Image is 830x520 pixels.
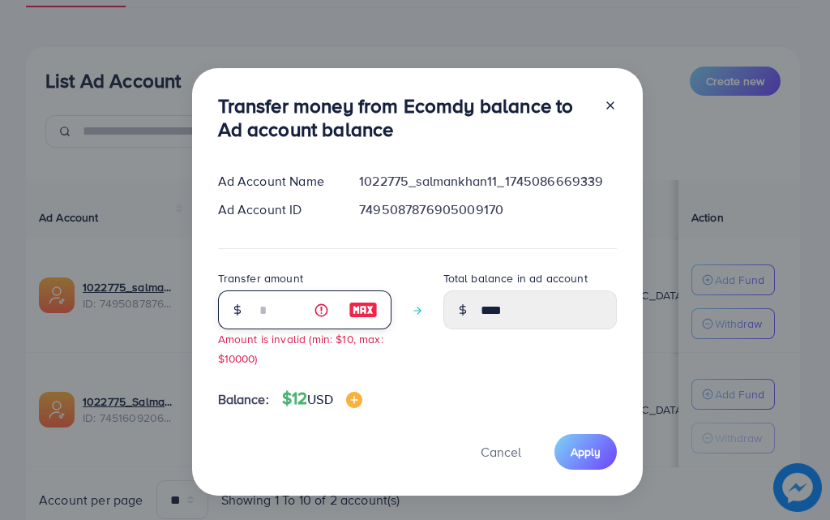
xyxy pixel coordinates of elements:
[554,434,617,469] button: Apply
[282,389,362,409] h4: $12
[218,270,303,286] label: Transfer amount
[346,172,629,191] div: 1022775_salmankhan11_1745086669339
[218,94,591,141] h3: Transfer money from Ecomdy balance to Ad account balance
[307,390,332,408] span: USD
[443,270,588,286] label: Total balance in ad account
[205,172,347,191] div: Ad Account Name
[346,200,629,219] div: 7495087876905009170
[460,434,541,469] button: Cancel
[205,200,347,219] div: Ad Account ID
[481,443,521,461] span: Cancel
[218,390,269,409] span: Balance:
[571,444,601,460] span: Apply
[346,392,362,408] img: image
[218,331,383,365] small: Amount is invalid (min: $10, max: $10000)
[349,300,378,320] img: image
